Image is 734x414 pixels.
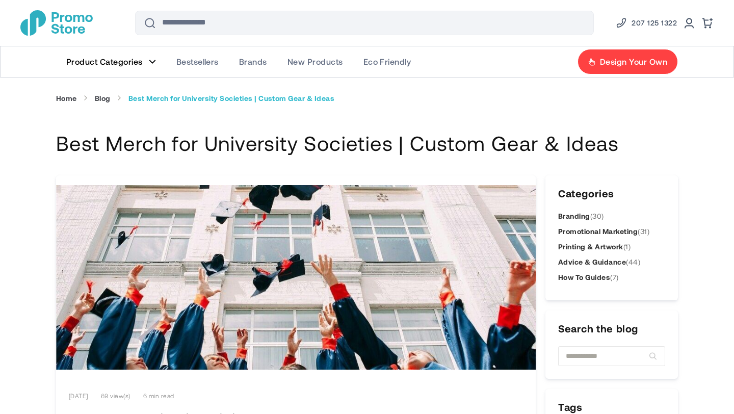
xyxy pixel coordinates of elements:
[128,94,334,103] strong: Best Merch for University Societies | Custom Gear & Ideas
[545,175,678,211] h3: Categories
[558,346,665,366] input: Search
[20,10,93,36] a: store logo
[277,46,353,77] a: New Products
[95,94,111,103] a: Blog
[545,310,678,346] h3: Search the blog
[638,227,649,236] span: (31)
[56,46,166,77] a: Product Categories
[166,46,229,77] a: Bestsellers
[20,10,93,36] img: Promotional Merchandise
[56,131,630,155] h1: Best Merch for University Societies | Custom Gear & Ideas
[558,242,665,252] a: Printing & Artwork(1)
[610,273,618,281] span: (7)
[558,272,665,282] a: How To Guides(7)
[239,57,267,67] span: Brands
[363,57,411,67] span: Eco Friendly
[143,392,174,400] span: 6 min read
[558,226,665,237] a: Promotional Marketing(31)
[590,212,604,220] span: (30)
[229,46,277,77] a: Brands
[578,49,678,74] a: Design Your Own
[615,17,677,29] a: Phone
[353,46,422,77] a: Eco Friendly
[632,17,677,29] span: 207 125 1322
[558,257,665,267] a: Advice & Guidance(44)
[287,57,343,67] span: New Products
[56,94,77,103] a: Home
[101,392,130,400] span: 69 view(s)
[66,57,143,67] span: Product Categories
[600,57,667,67] span: Design Your Own
[176,57,219,67] span: Bestsellers
[626,257,640,266] span: (44)
[623,242,631,251] span: (1)
[56,185,536,370] img: Best Merch for University Societies
[558,211,665,221] a: Branding(30)
[649,352,658,360] button: Search
[69,392,88,400] span: [DATE]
